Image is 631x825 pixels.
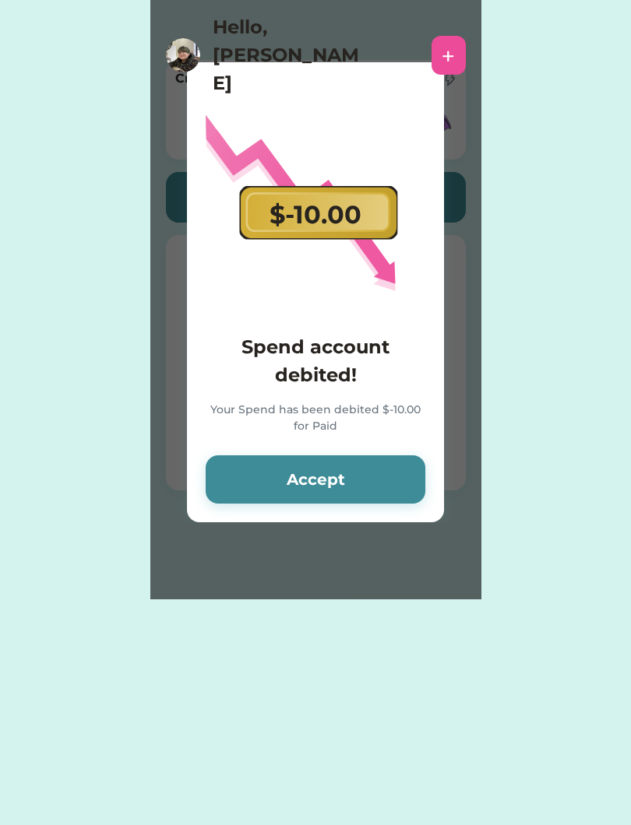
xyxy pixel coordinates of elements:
img: https%3A%2F%2F1dfc823d71cc564f25c7cc035732a2d8.cdn.bubble.io%2Ff1732803766559x616253622509088000%... [166,38,200,72]
h4: Spend account debited! [206,333,425,389]
div: $-10.00 [270,196,361,233]
div: + [442,44,455,67]
h4: Hello, [PERSON_NAME] [213,13,368,97]
button: Accept [206,455,425,504]
div: Your Spend has been debited $-10.00 for Paid [206,402,425,437]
